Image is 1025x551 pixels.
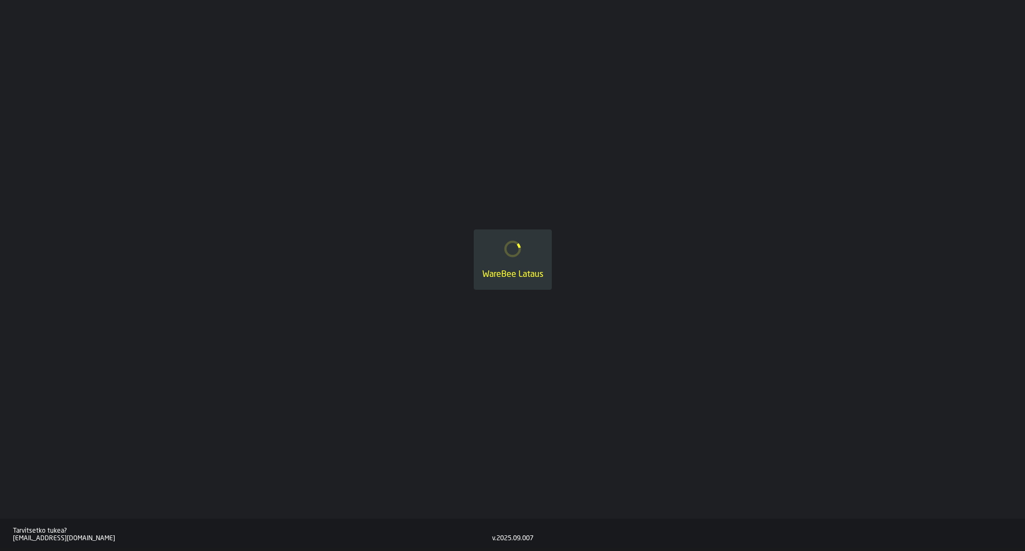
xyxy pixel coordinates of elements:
div: v. [492,535,496,542]
div: 2025.09.007 [496,535,533,542]
div: WareBee Lataus [482,268,543,281]
div: Tarvitsetko tukea? [13,527,492,535]
a: Tarvitsetko tukea?[EMAIL_ADDRESS][DOMAIN_NAME] [13,527,492,542]
div: [EMAIL_ADDRESS][DOMAIN_NAME] [13,535,492,542]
